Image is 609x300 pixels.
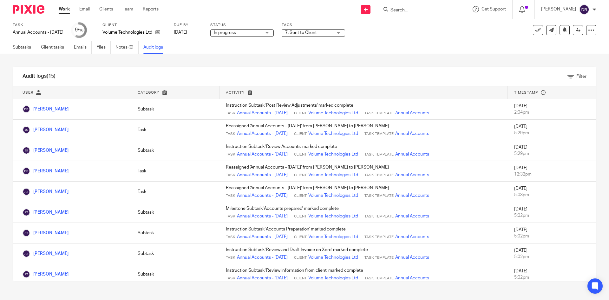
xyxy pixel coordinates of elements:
[143,41,168,54] a: Audit logs
[508,140,596,161] td: [DATE]
[508,264,596,285] td: [DATE]
[508,182,596,202] td: [DATE]
[308,151,358,157] a: Volume Technologies Ltd
[23,229,30,237] img: Alex Tsim
[395,275,429,281] a: Annual Accounts
[131,99,219,120] td: Subtask
[226,173,235,178] span: Task
[79,6,90,12] a: Email
[214,30,236,35] span: In progress
[23,126,30,134] img: James Sullivan
[78,29,83,32] small: /16
[143,6,159,12] a: Reports
[364,131,394,137] span: Task Template
[237,110,288,116] a: Annual Accounts - [DATE]
[508,99,596,120] td: [DATE]
[308,110,358,116] a: Volume Technologies Ltd
[96,41,111,54] a: Files
[13,29,63,36] div: Annual Accounts - March 2025
[23,107,69,111] a: [PERSON_NAME]
[395,213,429,219] a: Annual Accounts
[226,91,245,94] span: Activity
[514,254,590,260] div: 5:02pm
[514,171,590,177] div: 12:32pm
[294,255,307,260] span: Client
[514,233,590,239] div: 5:02pm
[226,235,235,240] span: Task
[23,167,30,175] img: Dylan Richards
[23,128,69,132] a: [PERSON_NAME]
[74,41,92,54] a: Emails
[508,120,596,140] td: [DATE]
[541,6,576,12] p: [PERSON_NAME]
[219,161,508,182] td: Reassigned 'Annual Accounts - [DATE]' from [PERSON_NAME] to [PERSON_NAME]
[237,192,288,199] a: Annual Accounts - [DATE]
[294,111,307,116] span: Client
[41,41,69,54] a: Client tasks
[219,223,508,243] td: Instruction Subtask 'Accounts Preparation' marked complete
[514,192,590,198] div: 5:03pm
[308,172,358,178] a: Volume Technologies Ltd
[102,29,152,36] p: Volume Technologies Ltd
[282,23,345,28] label: Tags
[13,41,36,54] a: Subtasks
[508,161,596,182] td: [DATE]
[364,276,394,281] span: Task Template
[138,91,159,94] span: Category
[514,91,538,94] span: Timestamp
[210,23,274,28] label: Status
[219,120,508,140] td: Reassigned 'Annual Accounts - [DATE]' from [PERSON_NAME] to [PERSON_NAME]
[131,243,219,264] td: Subtask
[75,26,83,34] div: 9
[131,202,219,223] td: Subtask
[514,274,590,281] div: 5:02pm
[395,192,429,199] a: Annual Accounts
[395,254,429,261] a: Annual Accounts
[579,4,589,15] img: svg%3E
[131,161,219,182] td: Task
[226,152,235,157] span: Task
[23,231,69,235] a: [PERSON_NAME]
[308,213,358,219] a: Volume Technologies Ltd
[294,193,307,198] span: Client
[226,255,235,260] span: Task
[294,276,307,281] span: Client
[131,223,219,243] td: Subtask
[294,152,307,157] span: Client
[237,151,288,157] a: Annual Accounts - [DATE]
[294,131,307,137] span: Client
[508,202,596,223] td: [DATE]
[395,130,429,137] a: Annual Accounts
[23,188,30,196] img: Alex Tsim
[308,275,358,281] a: Volume Technologies Ltd
[514,212,590,219] div: 5:02pm
[237,254,288,261] a: Annual Accounts - [DATE]
[390,8,447,13] input: Search
[23,91,33,94] span: User
[23,210,69,215] a: [PERSON_NAME]
[237,172,288,178] a: Annual Accounts - [DATE]
[219,99,508,120] td: Instruction Subtask 'Post Review Adjustments' marked complete
[395,172,429,178] a: Annual Accounts
[226,193,235,198] span: Task
[364,152,394,157] span: Task Template
[364,193,394,198] span: Task Template
[514,150,590,157] div: 5:29pm
[13,29,63,36] div: Annual Accounts - [DATE]
[481,7,506,11] span: Get Support
[219,264,508,285] td: Instruction Subtask 'Review information from client' marked complete
[174,23,202,28] label: Due by
[23,250,30,257] img: Alex Tsim
[219,243,508,264] td: Instruction Subtask 'Review and Draft Invoice on Xero' marked complete
[23,105,30,113] img: Dylan Richards
[508,223,596,243] td: [DATE]
[285,30,317,35] span: 7. Sent to Client
[395,151,429,157] a: Annual Accounts
[294,173,307,178] span: Client
[102,23,166,28] label: Client
[308,192,358,199] a: Volume Technologies Ltd
[123,6,133,12] a: Team
[395,234,429,240] a: Annual Accounts
[131,120,219,140] td: Task
[59,6,70,12] a: Work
